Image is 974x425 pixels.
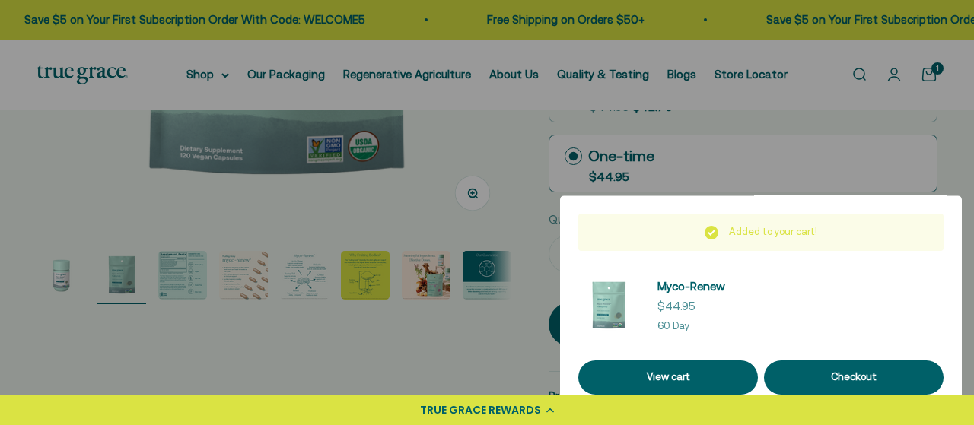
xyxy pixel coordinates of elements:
sale-price: $44.95 [657,297,695,316]
a: Myco-Renew [657,278,725,296]
p: 60 Day [657,319,725,335]
div: Added to your cart! [578,214,944,251]
div: Checkout [782,369,925,385]
div: TRUE GRACE REWARDS [420,402,541,418]
img: Myco-Renew [578,275,639,336]
a: View cart [578,360,758,395]
button: Checkout [764,360,944,395]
